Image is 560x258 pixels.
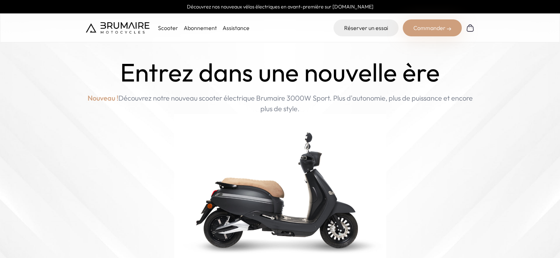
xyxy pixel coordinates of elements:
[447,27,451,31] img: right-arrow-2.png
[334,19,399,36] a: Réserver un essai
[86,93,474,114] p: Découvrez notre nouveau scooter électrique Brumaire 3000W Sport. Plus d'autonomie, plus de puissa...
[86,22,149,34] img: Brumaire Motocycles
[223,24,249,31] a: Assistance
[88,93,118,103] span: Nouveau !
[403,19,462,36] div: Commander
[120,58,440,87] h1: Entrez dans une nouvelle ère
[466,24,474,32] img: Panier
[158,24,178,32] p: Scooter
[184,24,217,31] a: Abonnement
